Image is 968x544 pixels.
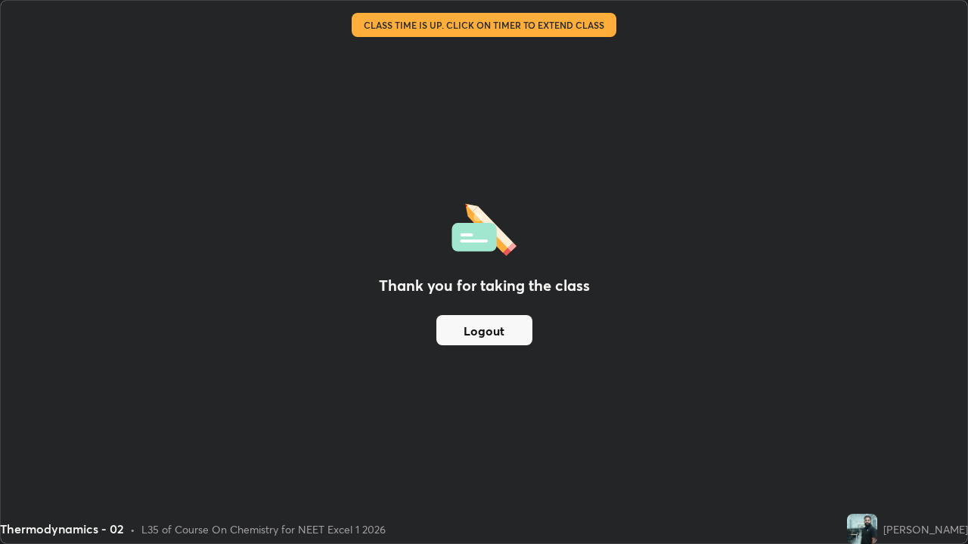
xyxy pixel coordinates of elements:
[436,315,532,345] button: Logout
[883,521,968,537] div: [PERSON_NAME]
[141,521,386,537] div: L35 of Course On Chemistry for NEET Excel 1 2026
[379,274,590,297] h2: Thank you for taking the class
[451,199,517,256] img: offlineFeedback.1438e8b3.svg
[130,521,135,537] div: •
[847,514,877,544] img: 458855d34a904919bf64d220e753158f.jpg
